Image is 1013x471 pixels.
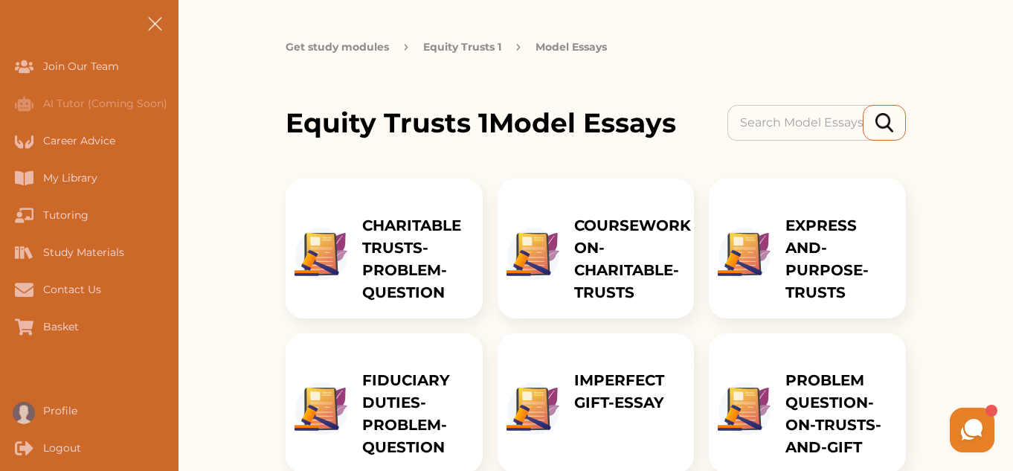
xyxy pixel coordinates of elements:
img: arrow [516,39,521,55]
img: arrow [404,39,408,55]
p: CHARITABLE TRUSTS-PROBLEM-QUESTION [362,214,468,304]
p: Model Essays [536,39,607,55]
p: PROBLEM QUESTION-ON-TRUSTS-AND-GIFT [785,369,891,458]
img: User profile [13,402,35,424]
p: COURSEWORK ON-CHARITABLE-TRUSTS [574,214,691,304]
iframe: HelpCrunch [656,404,998,456]
button: Equity Trusts 1 [423,39,501,55]
p: EXPRESS AND-PURPOSE-TRUSTS [785,214,891,304]
p: Equity Trusts 1 Model Essays [286,103,676,143]
button: Get study modules [286,39,389,55]
img: Search [875,113,893,132]
input: Search Model Essays [727,105,878,141]
p: IMPERFECT GIFT-ESSAY [574,369,680,414]
p: FIDUCIARY DUTIES-PROBLEM-QUESTION [362,369,468,458]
